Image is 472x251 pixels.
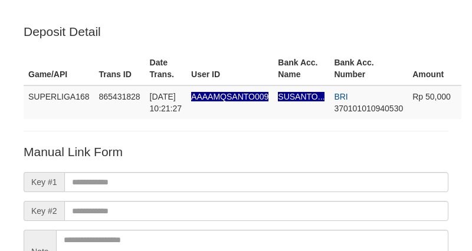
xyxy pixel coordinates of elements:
th: Bank Acc. Name [273,52,329,85]
th: Amount [408,52,461,85]
td: 865431828 [94,85,145,119]
th: Date Trans. [145,52,187,85]
span: BRI [334,92,348,101]
span: Nama rekening ada tanda titik/strip, harap diedit [191,92,268,101]
td: SUPERLIGA168 [24,85,94,119]
span: Copy 370101010940530 to clipboard [334,104,403,113]
span: Rp 50,000 [412,92,451,101]
span: [DATE] 10:21:27 [150,92,182,113]
th: Game/API [24,52,94,85]
span: Nama rekening ada tanda titik/strip, harap diedit [278,92,324,101]
th: Bank Acc. Number [329,52,408,85]
th: User ID [186,52,273,85]
p: Manual Link Form [24,143,448,160]
span: Key #2 [24,201,64,221]
p: Deposit Detail [24,23,448,40]
span: Key #1 [24,172,64,192]
th: Trans ID [94,52,145,85]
